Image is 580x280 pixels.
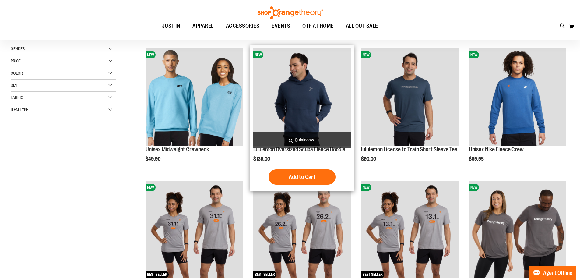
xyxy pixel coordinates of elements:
span: APPAREL [192,19,214,33]
img: Shop Orangetheory [257,6,324,19]
span: BEST SELLER [146,271,169,278]
span: BEST SELLER [361,271,384,278]
span: Color [11,71,23,76]
img: Unisex Nike Fleece Crew [469,48,566,146]
img: Unisex Midweight Crewneck [146,48,243,146]
a: 2025 Marathon Unisex Distance Tee 26.2NEWBEST SELLER [253,181,351,279]
button: Add to Cart [269,169,336,185]
a: Unisex Midweight Crewneck [146,146,209,152]
span: NEW [469,51,479,58]
a: lululemon Oversized Scuba Fleece HoodieNEW [253,48,351,147]
span: OTF AT HOME [302,19,334,33]
span: Fabric [11,95,23,100]
img: 2025 Marathon Unisex Distance Tee 31.1 [146,181,243,278]
div: product [142,45,246,177]
a: 2025 Marathon Unisex Distance Tee 13.1NEWBEST SELLER [361,181,459,279]
a: 2025 Marathon Unisex Distance Tee 31.1NEWBEST SELLER [146,181,243,279]
div: product [358,45,462,177]
span: Add to Cart [289,174,315,180]
img: lululemon Oversized Scuba Fleece Hoodie [253,48,351,146]
span: $49.90 [146,156,161,162]
span: NEW [469,184,479,191]
img: Unisex Jersey Short Sleeve Tee [469,181,566,278]
span: ALL OUT SALE [346,19,378,33]
button: Agent Offline [529,266,576,280]
div: product [250,45,354,191]
a: Unisex Nike Fleece CrewNEW [469,48,566,147]
a: Quickview [253,132,351,148]
span: NEW [146,51,156,58]
a: lululemon License to Train Short Sleeve Tee [361,146,457,152]
span: NEW [146,184,156,191]
span: Size [11,83,18,88]
img: lululemon License to Train Short Sleeve Tee [361,48,459,146]
span: JUST IN [162,19,181,33]
img: 2025 Marathon Unisex Distance Tee 26.2 [253,181,351,278]
span: Agent Offline [543,270,572,276]
span: BEST SELLER [253,271,276,278]
span: Gender [11,46,25,51]
img: 2025 Marathon Unisex Distance Tee 13.1 [361,181,459,278]
span: EVENTS [272,19,290,33]
a: lululemon Oversized Scuba Fleece Hoodie [253,146,345,152]
span: ACCESSORIES [226,19,260,33]
span: $69.95 [469,156,485,162]
a: Unisex Midweight CrewneckNEW [146,48,243,147]
a: Unisex Jersey Short Sleeve TeeNEW [469,181,566,279]
span: NEW [361,184,371,191]
span: $139.00 [253,156,271,162]
span: NEW [253,51,263,58]
span: Item Type [11,107,28,112]
div: product [466,45,569,177]
span: $90.00 [361,156,377,162]
span: NEW [361,51,371,58]
span: Price [11,58,21,63]
a: lululemon License to Train Short Sleeve TeeNEW [361,48,459,147]
a: Unisex Nike Fleece Crew [469,146,524,152]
